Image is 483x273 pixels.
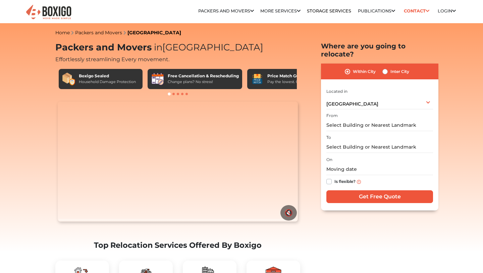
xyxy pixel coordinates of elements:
[75,30,122,36] a: Packers and Movers
[280,205,297,221] button: 🔇
[260,8,301,13] a: More services
[25,4,72,21] img: Boxigo
[307,8,351,13] a: Storage Services
[326,88,347,94] label: Located in
[58,102,298,222] video: Your browser does not support the video tag.
[326,119,433,131] input: Select Building or Nearest Landmark
[151,72,164,86] img: Free Cancellation & Rescheduling
[168,73,239,79] div: Free Cancellation & Rescheduling
[79,73,136,79] div: Boxigo Sealed
[321,42,438,58] h2: Where are you going to relocate?
[267,73,318,79] div: Price Match Guarantee
[154,42,162,53] span: in
[326,141,433,153] input: Select Building or Nearest Landmark
[358,8,395,13] a: Publications
[326,101,378,107] span: [GEOGRAPHIC_DATA]
[62,72,75,86] img: Boxigo Sealed
[438,8,456,13] a: Login
[353,68,376,76] label: Within City
[326,134,331,141] label: To
[326,113,338,119] label: From
[357,180,361,184] img: info
[55,42,300,53] h1: Packers and Movers
[390,68,409,76] label: Inter City
[251,72,264,86] img: Price Match Guarantee
[127,30,181,36] a: [GEOGRAPHIC_DATA]
[334,178,356,185] label: Is flexible?
[79,79,136,85] div: Household Damage Protection
[198,8,254,13] a: Packers and Movers
[326,163,433,175] input: Moving date
[55,241,300,250] h2: Top Relocation Services Offered By Boxigo
[267,79,318,85] div: Pay the lowest. Guaranteed!
[326,157,332,163] label: On
[168,79,239,85] div: Change plans? No stress!
[326,190,433,203] input: Get Free Quote
[55,30,70,36] a: Home
[401,6,431,16] a: Contact
[55,56,169,63] span: Effortlessly streamlining Every movement.
[152,42,263,53] span: [GEOGRAPHIC_DATA]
